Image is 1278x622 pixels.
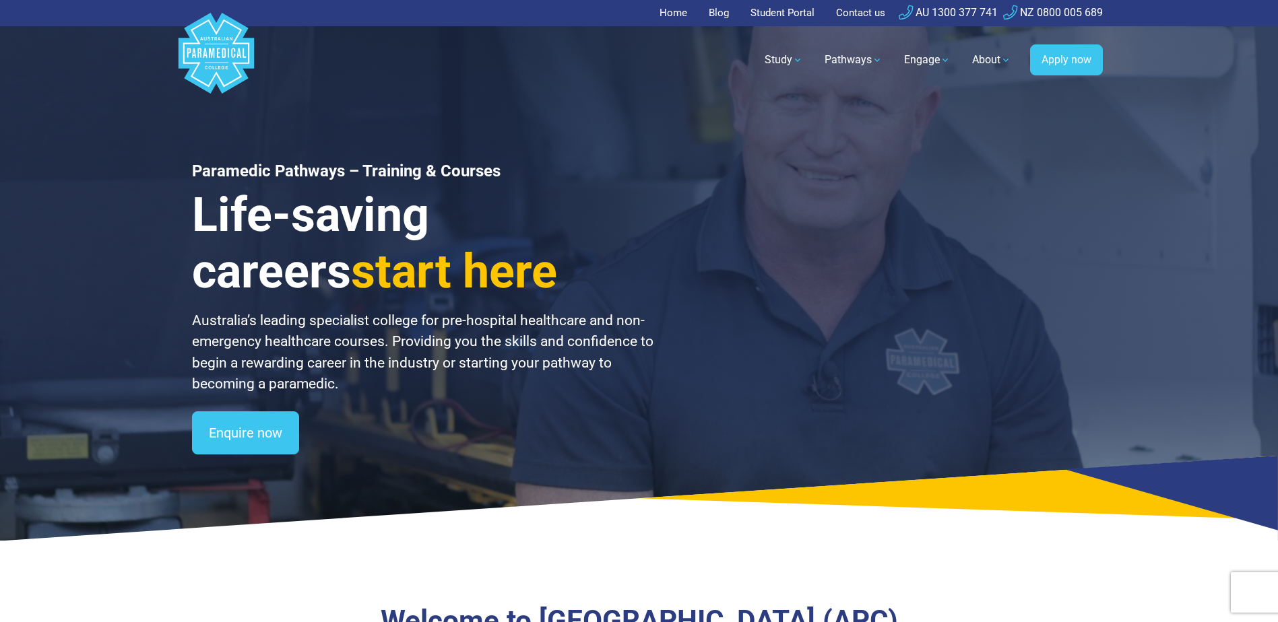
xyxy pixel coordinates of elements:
[896,41,959,79] a: Engage
[192,162,656,181] h1: Paramedic Pathways – Training & Courses
[192,310,656,395] p: Australia’s leading specialist college for pre-hospital healthcare and non-emergency healthcare c...
[757,41,811,79] a: Study
[964,41,1019,79] a: About
[899,6,998,19] a: AU 1300 377 741
[192,186,656,300] h3: Life-saving careers
[1003,6,1103,19] a: NZ 0800 005 689
[1030,44,1103,75] a: Apply now
[817,41,891,79] a: Pathways
[176,26,257,94] a: Australian Paramedical College
[192,411,299,454] a: Enquire now
[351,244,557,299] span: start here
